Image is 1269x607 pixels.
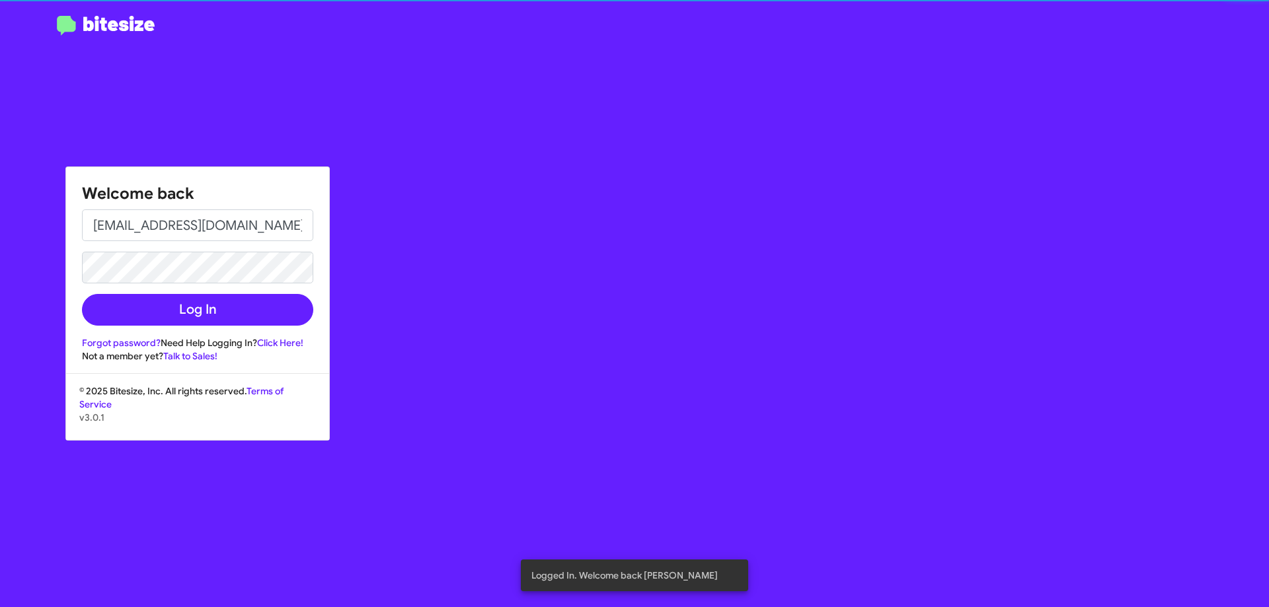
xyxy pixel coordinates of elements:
a: Click Here! [257,337,303,349]
a: Forgot password? [82,337,161,349]
span: Logged In. Welcome back [PERSON_NAME] [531,569,718,582]
button: Log In [82,294,313,326]
input: Email address [82,209,313,241]
h1: Welcome back [82,183,313,204]
div: Not a member yet? [82,349,313,363]
div: © 2025 Bitesize, Inc. All rights reserved. [66,384,329,440]
div: Need Help Logging In? [82,336,313,349]
a: Talk to Sales! [163,350,217,362]
p: v3.0.1 [79,411,316,424]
